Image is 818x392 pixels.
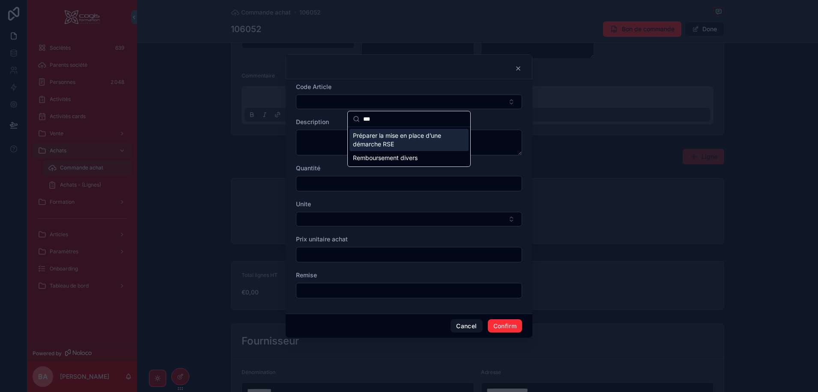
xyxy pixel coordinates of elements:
[348,127,470,166] div: Suggestions
[488,319,522,333] button: Confirm
[296,235,348,243] span: Prix unitaire achat
[296,83,331,90] span: Code Article
[296,164,320,172] span: Quantité
[353,131,455,148] span: Préparer la mise en place d’une démarche RSE
[296,95,522,109] button: Select Button
[296,118,329,125] span: Description
[296,271,317,279] span: Remise
[451,319,482,333] button: Cancel
[296,200,311,208] span: Unite
[353,154,418,162] span: Remboursement divers
[296,212,522,226] button: Select Button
